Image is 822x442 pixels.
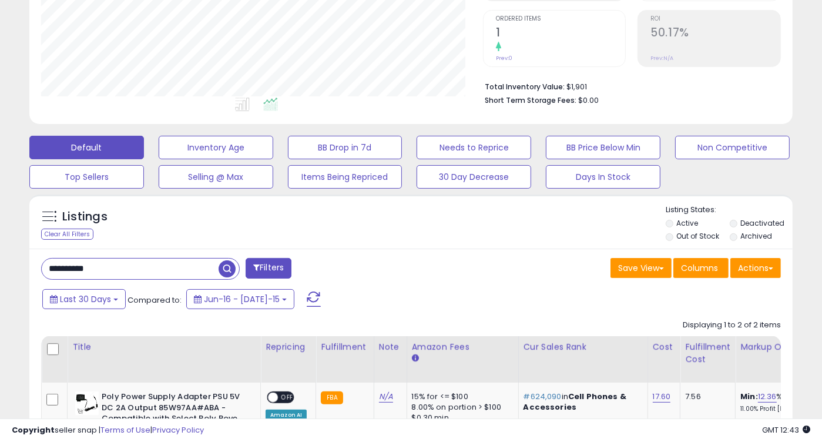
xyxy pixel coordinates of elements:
[485,82,565,92] b: Total Inventory Value:
[379,341,402,353] div: Note
[72,341,256,353] div: Title
[412,353,419,364] small: Amazon Fees.
[29,165,144,189] button: Top Sellers
[740,391,758,402] b: Min:
[496,26,626,42] h2: 1
[29,136,144,159] button: Default
[675,136,790,159] button: Non Competitive
[653,391,671,403] a: 17.60
[758,391,777,403] a: 12.36
[246,258,291,279] button: Filters
[677,231,720,241] label: Out of Stock
[524,391,626,413] span: Cell Phones & Accessories
[12,424,55,436] strong: Copyright
[650,26,780,42] h2: 50.17%
[681,262,718,274] span: Columns
[266,341,311,353] div: Repricing
[683,320,781,331] div: Displaying 1 to 2 of 2 items
[159,136,273,159] button: Inventory Age
[379,391,393,403] a: N/A
[288,165,402,189] button: Items Being Repriced
[524,391,639,413] p: in
[41,229,93,240] div: Clear All Filters
[321,341,368,353] div: Fulfillment
[412,391,509,402] div: 15% for <= $100
[546,136,660,159] button: BB Price Below Min
[524,341,643,353] div: Cur Sales Rank
[578,95,599,106] span: $0.00
[412,402,509,413] div: 8.00% on portion > $100
[685,341,730,366] div: Fulfillment Cost
[610,258,672,278] button: Save View
[42,289,126,309] button: Last 30 Days
[673,258,729,278] button: Columns
[417,165,531,189] button: 30 Day Decrease
[485,79,772,93] li: $1,901
[417,136,531,159] button: Needs to Reprice
[650,55,673,62] small: Prev: N/A
[685,391,726,402] div: 7.56
[186,289,294,309] button: Jun-16 - [DATE]-15
[666,205,793,216] p: Listing States:
[204,293,280,305] span: Jun-16 - [DATE]-15
[412,341,514,353] div: Amazon Fees
[288,136,402,159] button: BB Drop in 7d
[650,16,780,22] span: ROI
[62,209,108,225] h5: Listings
[740,231,772,241] label: Archived
[762,424,810,436] span: 2025-08-15 12:43 GMT
[75,391,99,415] img: 3171YEKYyZL._SL40_.jpg
[152,424,204,436] a: Privacy Policy
[496,16,626,22] span: Ordered Items
[653,341,676,353] div: Cost
[100,424,150,436] a: Terms of Use
[60,293,111,305] span: Last 30 Days
[128,294,182,306] span: Compared to:
[546,165,660,189] button: Days In Stock
[12,425,204,436] div: seller snap | |
[321,391,343,404] small: FBA
[496,55,512,62] small: Prev: 0
[485,95,576,105] b: Short Term Storage Fees:
[524,391,562,402] span: #624,090
[730,258,781,278] button: Actions
[677,218,699,228] label: Active
[278,393,297,403] span: OFF
[740,218,784,228] label: Deactivated
[159,165,273,189] button: Selling @ Max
